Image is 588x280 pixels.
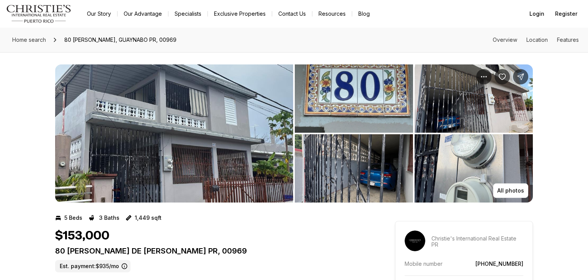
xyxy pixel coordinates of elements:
button: Contact Us [272,8,312,19]
p: Christie's International Real Estate PR [431,236,523,248]
a: Our Story [81,8,117,19]
img: logo [6,5,72,23]
label: Est. payment: $935/mo [55,260,131,272]
a: Our Advantage [118,8,168,19]
li: 1 of 10 [55,64,293,203]
button: View image gallery [415,64,533,133]
p: 3 Baths [99,215,119,221]
a: Exclusive Properties [208,8,272,19]
a: Resources [312,8,352,19]
p: All photos [497,188,524,194]
a: Skip to: Features [557,36,579,43]
button: 3 Baths [88,212,119,224]
a: Skip to: Overview [493,36,517,43]
button: Property options [476,69,492,84]
p: 5 Beds [64,215,82,221]
span: Home search [12,36,46,43]
span: Register [555,11,577,17]
button: Login [525,6,549,21]
nav: Page section menu [493,37,579,43]
p: Mobile number [405,260,443,267]
li: 2 of 10 [295,64,533,203]
button: View image gallery [415,134,533,203]
button: View image gallery [55,64,293,203]
button: Register [550,6,582,21]
p: 80 [PERSON_NAME] DE [PERSON_NAME] PR, 00969 [55,246,367,255]
span: Login [529,11,544,17]
button: Save Property: 80 JOSE DE DIEGO [495,69,510,84]
button: View image gallery [295,134,413,203]
button: All photos [493,183,528,198]
a: Skip to: Location [526,36,548,43]
div: Listing Photos [55,64,533,203]
h1: $153,000 [55,229,109,243]
a: Home search [9,34,49,46]
a: Blog [352,8,376,19]
button: Share Property: 80 JOSE DE DIEGO [513,69,528,84]
button: View image gallery [295,64,413,133]
a: Specialists [168,8,207,19]
span: 80 [PERSON_NAME], GUAYNABO PR, 00969 [61,34,180,46]
p: 1,449 sqft [135,215,162,221]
